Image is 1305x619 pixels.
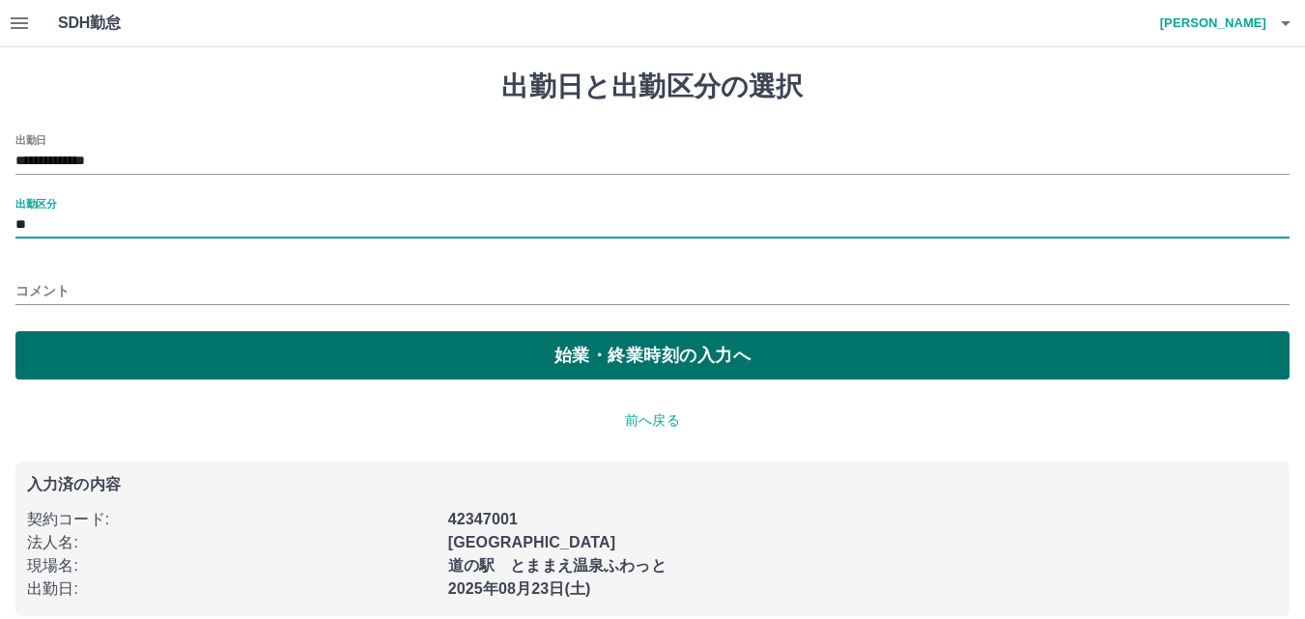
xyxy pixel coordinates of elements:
b: 道の駅 とままえ温泉ふわっと [448,557,667,574]
p: 出勤日 : [27,577,437,601]
button: 始業・終業時刻の入力へ [15,331,1290,380]
b: 2025年08月23日(土) [448,580,591,597]
label: 出勤日 [15,132,46,147]
label: 出勤区分 [15,196,56,211]
p: 契約コード : [27,508,437,531]
h1: 出勤日と出勤区分の選択 [15,70,1290,103]
b: [GEOGRAPHIC_DATA] [448,534,616,550]
p: 法人名 : [27,531,437,554]
p: 入力済の内容 [27,477,1278,492]
p: 前へ戻る [15,410,1290,431]
p: 現場名 : [27,554,437,577]
b: 42347001 [448,511,518,527]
